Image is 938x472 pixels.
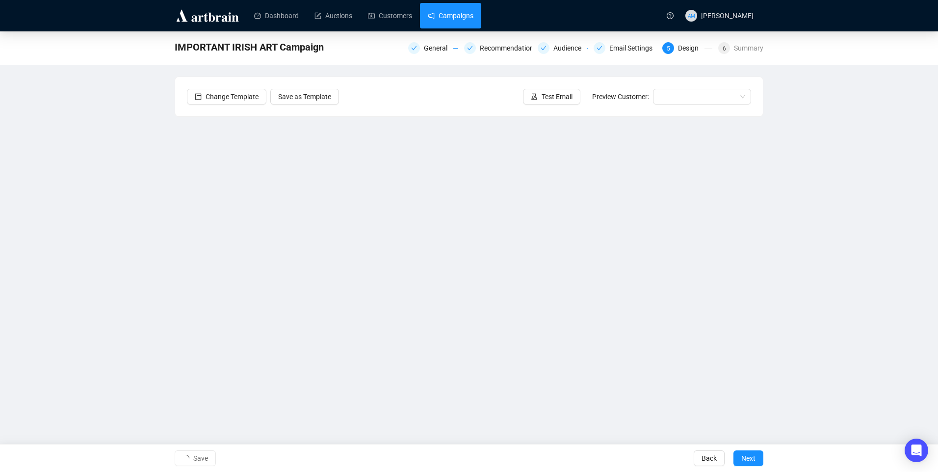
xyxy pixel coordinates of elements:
[206,91,259,102] span: Change Template
[428,3,473,28] a: Campaigns
[411,45,417,51] span: check
[687,11,695,19] span: AM
[314,3,352,28] a: Auctions
[270,89,339,105] button: Save as Template
[667,45,670,52] span: 5
[175,39,324,55] span: IMPORTANT IRISH ART Campaign
[594,42,656,54] div: Email Settings
[523,89,580,105] button: Test Email
[408,42,458,54] div: General
[723,45,726,52] span: 6
[701,12,754,20] span: [PERSON_NAME]
[464,42,532,54] div: Recommendations
[741,445,756,472] span: Next
[718,42,763,54] div: 6Summary
[597,45,602,51] span: check
[592,93,649,101] span: Preview Customer:
[195,93,202,100] span: layout
[278,91,331,102] span: Save as Template
[667,12,674,19] span: question-circle
[182,455,189,462] span: loading
[254,3,299,28] a: Dashboard
[187,89,266,105] button: Change Template
[424,42,453,54] div: General
[694,450,725,466] button: Back
[733,450,763,466] button: Next
[662,42,712,54] div: 5Design
[541,45,547,51] span: check
[193,445,208,472] span: Save
[175,450,216,466] button: Save
[702,445,717,472] span: Back
[553,42,587,54] div: Audience
[531,93,538,100] span: experiment
[905,439,928,462] div: Open Intercom Messenger
[678,42,704,54] div: Design
[480,42,543,54] div: Recommendations
[467,45,473,51] span: check
[542,91,573,102] span: Test Email
[368,3,412,28] a: Customers
[734,42,763,54] div: Summary
[175,8,240,24] img: logo
[609,42,658,54] div: Email Settings
[538,42,588,54] div: Audience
